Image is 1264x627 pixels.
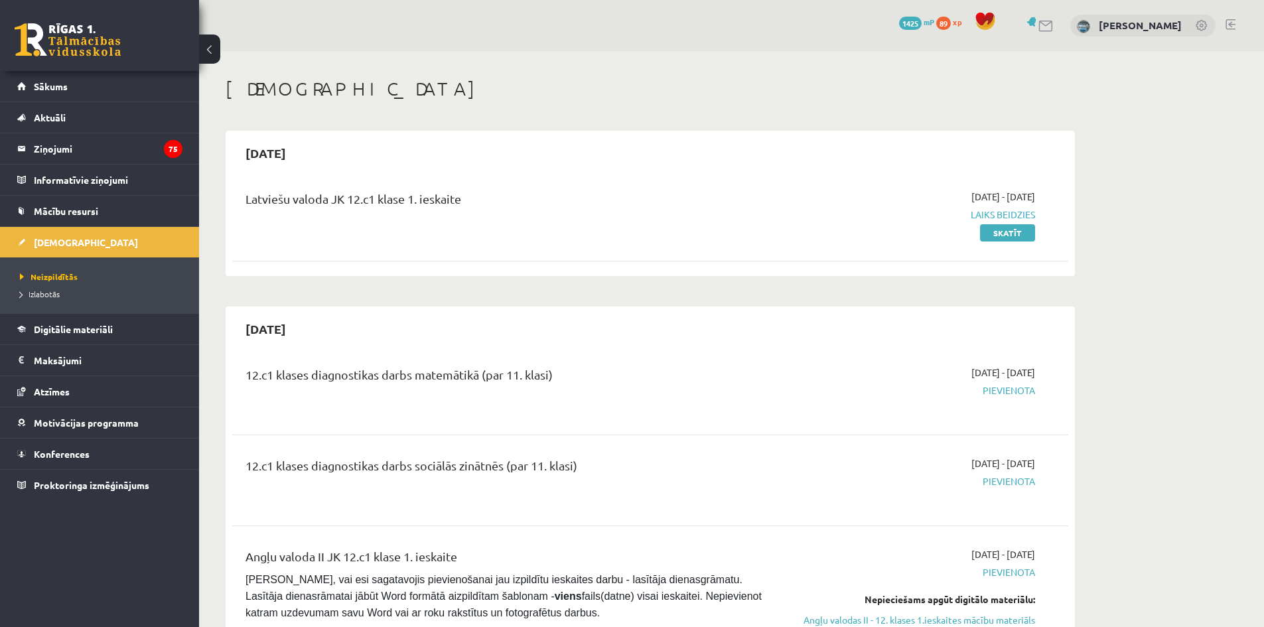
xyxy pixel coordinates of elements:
[971,547,1035,561] span: [DATE] - [DATE]
[17,133,182,164] a: Ziņojumi75
[785,613,1035,627] a: Angļu valodas II - 12. klases 1.ieskaites mācību materiāls
[17,439,182,469] a: Konferences
[34,417,139,429] span: Motivācijas programma
[971,456,1035,470] span: [DATE] - [DATE]
[246,547,765,572] div: Angļu valoda II JK 12.c1 klase 1. ieskaite
[34,236,138,248] span: [DEMOGRAPHIC_DATA]
[555,591,582,602] strong: viens
[226,78,1075,100] h1: [DEMOGRAPHIC_DATA]
[246,574,764,618] span: [PERSON_NAME], vai esi sagatavojis pievienošanai jau izpildītu ieskaites darbu - lasītāja dienasg...
[34,479,149,491] span: Proktoringa izmēģinājums
[785,592,1035,606] div: Nepieciešams apgūt digitālo materiālu:
[34,385,70,397] span: Atzīmes
[232,313,299,344] h2: [DATE]
[17,314,182,344] a: Digitālie materiāli
[17,470,182,500] a: Proktoringa izmēģinājums
[971,366,1035,380] span: [DATE] - [DATE]
[971,190,1035,204] span: [DATE] - [DATE]
[980,224,1035,242] a: Skatīt
[17,196,182,226] a: Mācību resursi
[34,111,66,123] span: Aktuāli
[20,289,60,299] span: Izlabotās
[246,366,765,390] div: 12.c1 klases diagnostikas darbs matemātikā (par 11. klasi)
[15,23,121,56] a: Rīgas 1. Tālmācības vidusskola
[936,17,968,27] a: 89 xp
[232,137,299,169] h2: [DATE]
[17,407,182,438] a: Motivācijas programma
[899,17,934,27] a: 1425 mP
[1077,20,1090,33] img: Santis Aleinikovs
[246,190,765,214] div: Latviešu valoda JK 12.c1 klase 1. ieskaite
[785,383,1035,397] span: Pievienota
[34,345,182,376] legend: Maksājumi
[17,376,182,407] a: Atzīmes
[936,17,951,30] span: 89
[20,288,186,300] a: Izlabotās
[953,17,961,27] span: xp
[1099,19,1182,32] a: [PERSON_NAME]
[20,271,186,283] a: Neizpildītās
[34,133,182,164] legend: Ziņojumi
[17,345,182,376] a: Maksājumi
[17,71,182,102] a: Sākums
[164,140,182,158] i: 75
[34,80,68,92] span: Sākums
[246,456,765,481] div: 12.c1 klases diagnostikas darbs sociālās zinātnēs (par 11. klasi)
[34,205,98,217] span: Mācību resursi
[20,271,78,282] span: Neizpildītās
[17,227,182,257] a: [DEMOGRAPHIC_DATA]
[17,165,182,195] a: Informatīvie ziņojumi
[34,323,113,335] span: Digitālie materiāli
[785,474,1035,488] span: Pievienota
[924,17,934,27] span: mP
[17,102,182,133] a: Aktuāli
[899,17,922,30] span: 1425
[785,565,1035,579] span: Pievienota
[785,208,1035,222] span: Laiks beidzies
[34,448,90,460] span: Konferences
[34,165,182,195] legend: Informatīvie ziņojumi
